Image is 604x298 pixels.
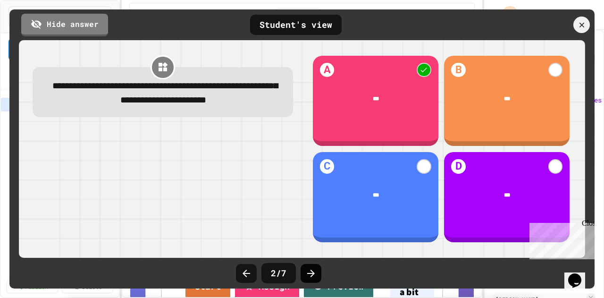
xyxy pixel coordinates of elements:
[451,63,466,77] h1: B
[261,263,296,283] div: 2 / 7
[21,14,108,36] a: Hide answer
[526,219,595,259] iframe: chat widget
[4,4,65,60] div: Chat with us now!Close
[451,159,466,174] h1: D
[250,15,342,35] div: Student's view
[320,159,335,174] h1: C
[564,260,595,289] iframe: chat widget
[320,63,335,77] h1: A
